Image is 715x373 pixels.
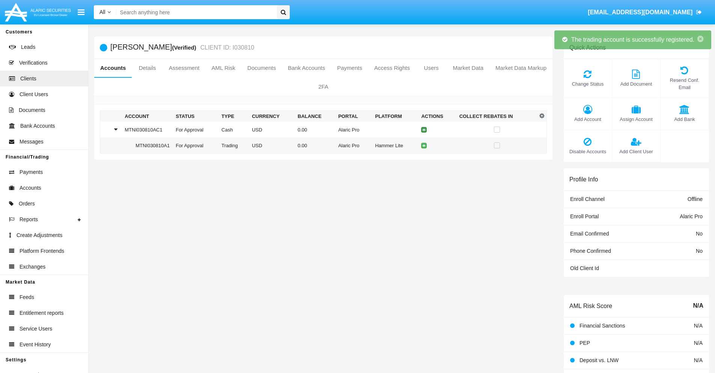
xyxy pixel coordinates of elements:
[282,59,331,77] a: Bank Accounts
[163,59,206,77] a: Assessment
[20,325,52,333] span: Service Users
[205,59,241,77] a: AML Risk
[218,111,249,122] th: Type
[19,106,45,114] span: Documents
[19,59,47,67] span: Verifications
[19,200,35,208] span: Orders
[331,59,368,77] a: Payments
[580,357,619,363] span: Deposit vs. LNW
[335,111,372,122] th: Portal
[99,9,105,15] span: All
[20,263,45,271] span: Exchanges
[696,231,703,237] span: No
[241,59,282,77] a: Documents
[664,77,705,91] span: Resend Conf. Email
[418,111,456,122] th: Actions
[20,138,44,146] span: Messages
[694,323,703,329] span: N/A
[173,137,218,154] td: For Approval
[249,111,295,122] th: Currency
[20,184,41,192] span: Accounts
[584,2,706,23] a: [EMAIL_ADDRESS][DOMAIN_NAME]
[567,80,608,88] span: Change Status
[4,1,72,23] img: Logo image
[372,137,418,154] td: Hammer Lite
[110,43,254,52] h5: [PERSON_NAME]
[122,111,173,122] th: Account
[20,91,48,98] span: Client Users
[199,45,254,51] small: CLIENT ID: I030810
[694,357,703,363] span: N/A
[570,248,611,254] span: Phone Confirmed
[20,247,64,255] span: Platform Frontends
[249,137,295,154] td: USD
[249,122,295,137] td: USD
[616,80,656,88] span: Add Document
[122,137,173,154] td: MTNI030810A1
[696,248,703,254] span: No
[616,148,656,155] span: Add Client User
[372,111,418,122] th: Platform
[20,309,64,317] span: Entitlement reports
[20,75,36,83] span: Clients
[20,293,34,301] span: Feeds
[173,111,218,122] th: Status
[567,116,608,123] span: Add Account
[447,59,489,77] a: Market Data
[570,265,599,271] span: Old Client Id
[456,111,537,122] th: Collect Rebates In
[94,78,552,96] a: 2FA
[694,340,703,346] span: N/A
[489,59,552,77] a: Market Data Markup
[116,5,274,19] input: Search
[218,122,249,137] td: Cash
[21,43,35,51] span: Leads
[122,122,173,137] td: MTNI030810AC1
[17,231,62,239] span: Create Adjustments
[132,59,163,77] a: Details
[580,323,625,329] span: Financial Sanctions
[335,122,372,137] td: Alaric Pro
[569,302,612,310] h6: AML Risk Score
[680,213,703,219] span: Alaric Pro
[335,137,372,154] td: Alaric Pro
[693,301,703,310] span: N/A
[218,137,249,154] td: Trading
[94,8,116,16] a: All
[20,168,43,176] span: Payments
[616,116,656,123] span: Assign Account
[570,213,599,219] span: Enroll Portal
[567,148,608,155] span: Disable Accounts
[368,59,416,77] a: Access Rights
[571,36,694,43] span: The trading account is successfully registered.
[172,43,198,52] div: (Verified)
[173,122,218,137] td: For Approval
[570,196,605,202] span: Enroll Channel
[295,111,335,122] th: Balance
[295,122,335,137] td: 0.00
[295,137,335,154] td: 0.00
[580,340,590,346] span: PEP
[588,9,692,15] span: [EMAIL_ADDRESS][DOMAIN_NAME]
[688,196,703,202] span: Offline
[94,59,132,77] a: Accounts
[569,176,598,183] h6: Profile Info
[20,122,55,130] span: Bank Accounts
[416,59,447,77] a: Users
[570,231,609,237] span: Email Confirmed
[20,216,38,223] span: Reports
[664,116,705,123] span: Add Bank
[20,341,51,349] span: Event History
